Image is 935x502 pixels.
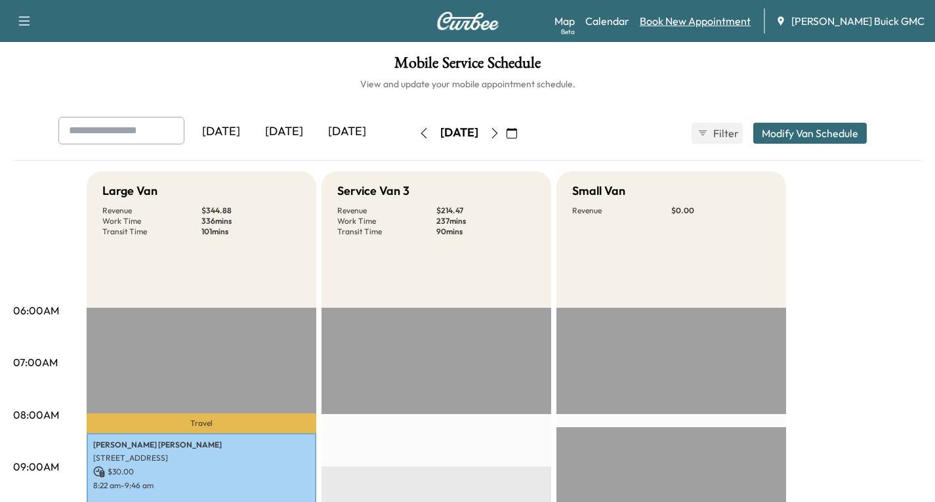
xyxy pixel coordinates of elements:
p: 237 mins [436,216,535,226]
a: Book New Appointment [640,13,751,29]
p: Revenue [572,205,671,216]
p: $ 30.00 [93,466,310,478]
h6: View and update your mobile appointment schedule. [13,77,922,91]
button: Modify Van Schedule [753,123,867,144]
p: Transit Time [102,226,201,237]
img: Curbee Logo [436,12,499,30]
p: Revenue [102,205,201,216]
p: 07:00AM [13,354,58,370]
button: Filter [692,123,743,144]
p: [PERSON_NAME] [PERSON_NAME] [93,440,310,450]
div: [DATE] [440,125,478,141]
p: 09:00AM [13,459,59,474]
span: [PERSON_NAME] Buick GMC [791,13,925,29]
p: 90 mins [436,226,535,237]
a: MapBeta [554,13,575,29]
p: $ 344.88 [201,205,301,216]
div: [DATE] [316,117,379,147]
div: [DATE] [190,117,253,147]
a: Calendar [585,13,629,29]
p: Work Time [102,216,201,226]
p: 08:00AM [13,407,59,423]
span: Filter [713,125,737,141]
div: [DATE] [253,117,316,147]
p: [STREET_ADDRESS] [93,453,310,463]
p: Transit Time [337,226,436,237]
p: $ 0.00 [671,205,770,216]
p: 8:22 am - 9:46 am [93,480,310,491]
p: 101 mins [201,226,301,237]
h5: Small Van [572,182,625,200]
p: Work Time [337,216,436,226]
h1: Mobile Service Schedule [13,55,922,77]
p: Travel [87,413,316,433]
p: 336 mins [201,216,301,226]
h5: Large Van [102,182,157,200]
p: 06:00AM [13,303,59,318]
p: $ 214.47 [436,205,535,216]
div: Beta [561,27,575,37]
p: Revenue [337,205,436,216]
h5: Service Van 3 [337,182,409,200]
